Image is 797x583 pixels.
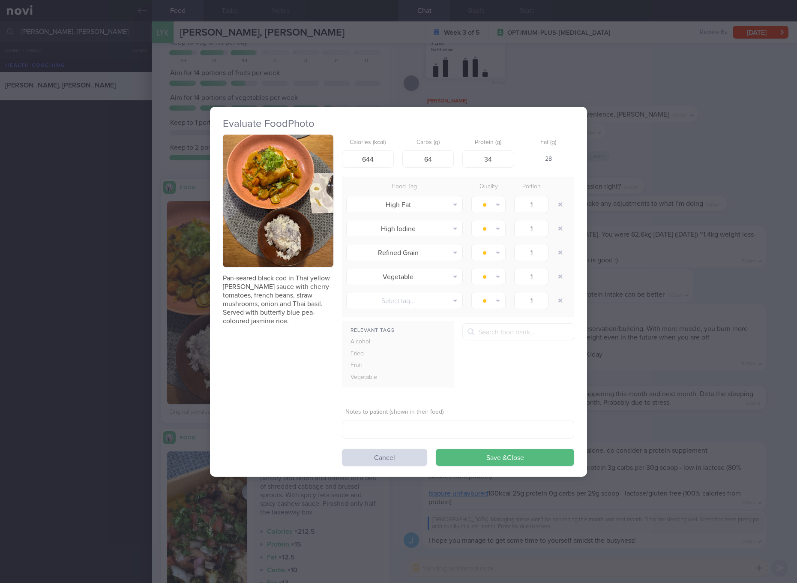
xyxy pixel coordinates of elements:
input: 1.0 [514,268,548,285]
img: Pan-seared black cod in Thai yellow curry sauce with cherry tomatoes, french beans, straw mushroo... [223,135,333,267]
div: Food Tag [342,181,467,193]
h2: Evaluate Food Photo [223,117,574,130]
input: 9 [462,150,514,168]
input: 1.0 [514,292,548,309]
input: 1.0 [514,196,548,213]
button: Vegetable [346,268,463,285]
label: Protein (g) [466,139,511,147]
label: Calories (kcal) [345,139,390,147]
input: 250 [342,150,394,168]
div: Portion [510,181,553,193]
label: Fat (g) [526,139,571,147]
button: High Fat [346,196,463,213]
label: Carbs (g) [406,139,451,147]
label: Notes to patient (shown in their feed) [345,409,571,416]
input: Search food bank... [462,323,574,340]
div: Vegetable [342,372,400,384]
button: Save &Close [436,449,574,466]
div: Fried [342,348,400,360]
div: Alcohol [342,336,400,348]
input: 1.0 [514,244,548,261]
div: Quality [467,181,510,193]
p: Pan-seared black cod in Thai yellow [PERSON_NAME] sauce with cherry tomatoes, french beans, straw... [223,274,333,325]
div: 28 [523,150,575,168]
button: Cancel [342,449,427,466]
div: Fruit [342,360,400,372]
button: Refined Grain [346,244,463,261]
div: Relevant Tags [342,325,454,336]
button: High Iodine [346,220,463,237]
input: 33 [402,150,454,168]
button: Select tag... [346,292,463,309]
input: 1.0 [514,220,548,237]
